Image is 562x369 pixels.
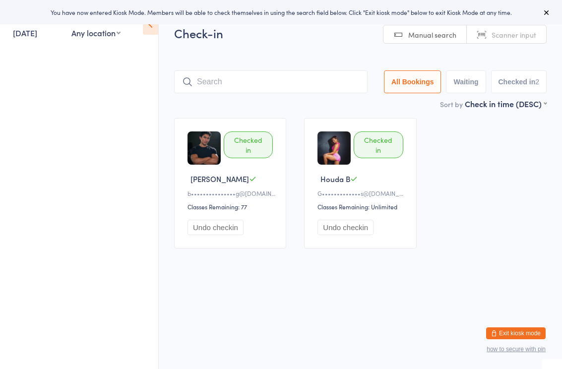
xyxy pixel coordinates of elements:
[487,346,546,353] button: how to secure with pin
[174,70,368,93] input: Search
[317,202,406,211] div: Classes Remaining: Unlimited
[354,131,403,158] div: Checked in
[491,70,547,93] button: Checked in2
[174,25,547,41] h2: Check-in
[486,327,546,339] button: Exit kiosk mode
[446,70,486,93] button: Waiting
[13,27,37,38] a: [DATE]
[317,220,374,235] button: Undo checkin
[224,131,273,158] div: Checked in
[440,99,463,109] label: Sort by
[317,131,351,165] img: image1720831047.png
[71,27,121,38] div: Any location
[187,220,244,235] button: Undo checkin
[384,70,441,93] button: All Bookings
[320,174,350,184] span: Houda B
[317,189,406,197] div: G•••••••••••••s@[DOMAIN_NAME]
[190,174,249,184] span: [PERSON_NAME]
[535,78,539,86] div: 2
[408,30,456,40] span: Manual search
[16,8,546,16] div: You have now entered Kiosk Mode. Members will be able to check themselves in using the search fie...
[465,98,547,109] div: Check in time (DESC)
[492,30,536,40] span: Scanner input
[187,202,276,211] div: Classes Remaining: 77
[187,189,276,197] div: b•••••••••••••••g@[DOMAIN_NAME]
[187,131,221,165] img: image1720832013.png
